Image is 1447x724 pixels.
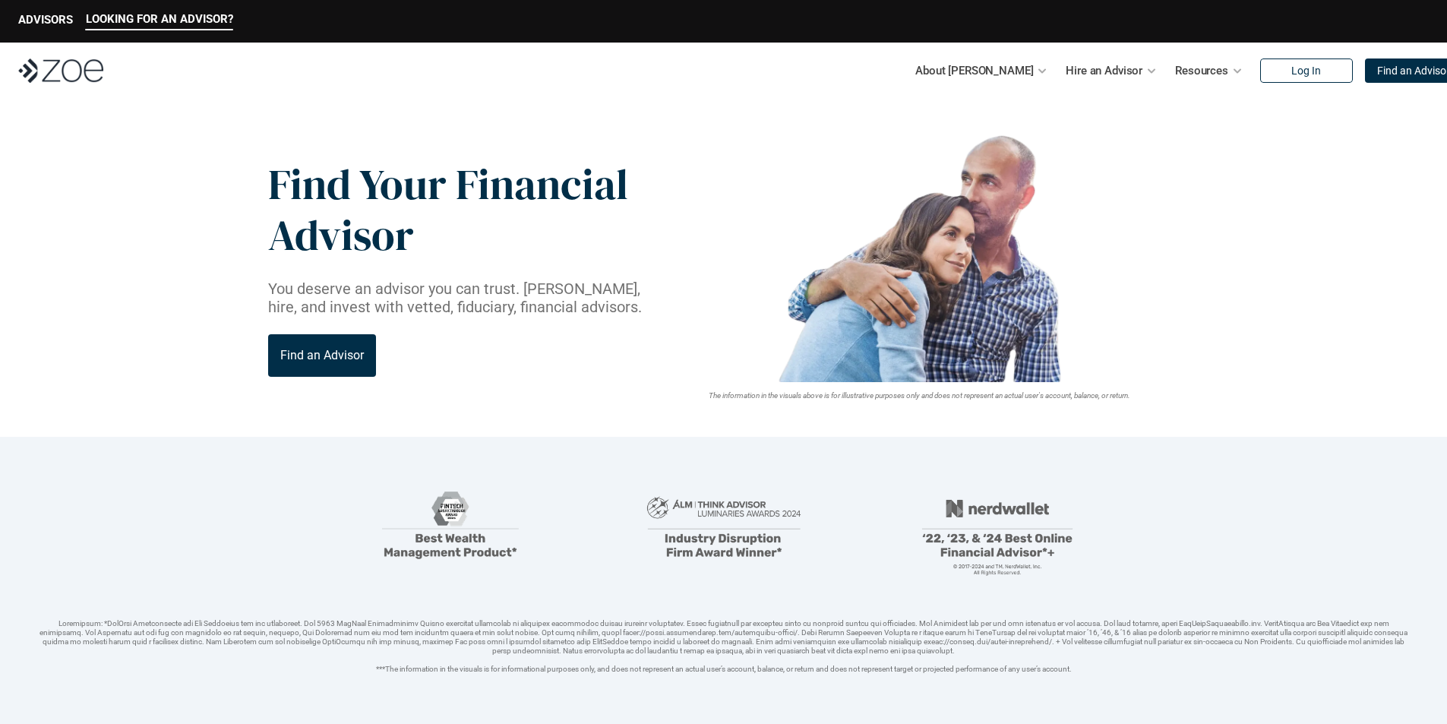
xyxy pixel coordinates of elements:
[268,280,660,316] p: You deserve an advisor you can trust. [PERSON_NAME], hire, and invest with vetted, fiduciary, fin...
[86,12,233,26] p: LOOKING FOR AN ADVISOR?
[1291,65,1321,77] p: Log In
[268,334,376,377] a: Find an Advisor
[1260,58,1353,83] a: Log In
[268,159,629,261] p: Find Your Financial Advisor
[915,59,1033,82] p: About [PERSON_NAME]
[36,619,1411,674] p: Loremipsum: *DolOrsi Ametconsecte adi Eli Seddoeius tem inc utlaboreet. Dol 5963 MagNaal Enimadmi...
[709,391,1130,400] em: The information in the visuals above is for illustrative purposes only and does not represent an ...
[1175,59,1228,82] p: Resources
[280,348,364,362] p: Find an Advisor
[1066,59,1142,82] p: Hire an Advisor
[18,13,73,27] p: ADVISORS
